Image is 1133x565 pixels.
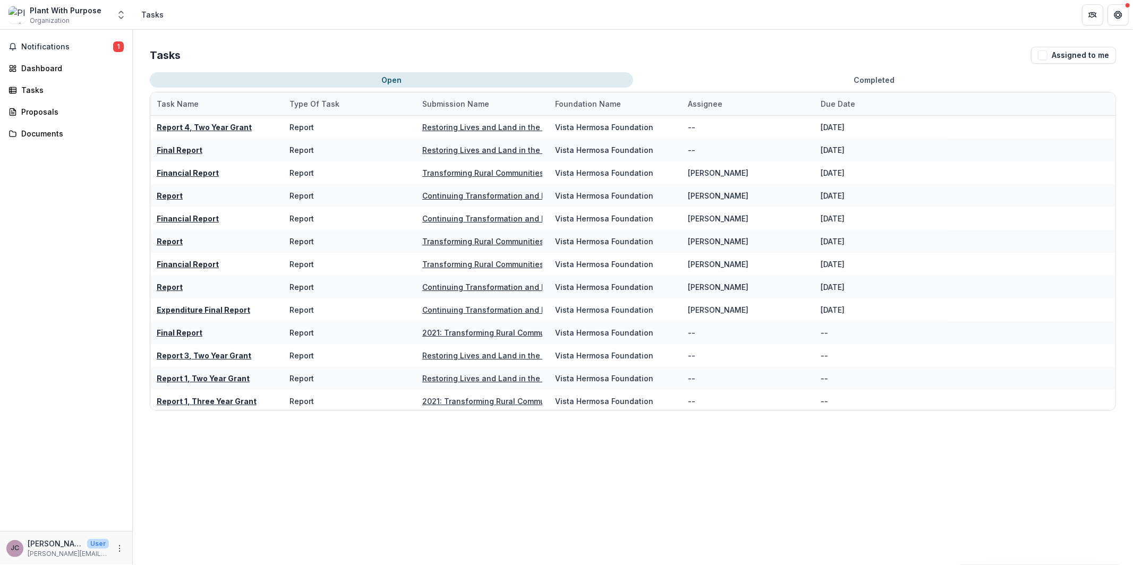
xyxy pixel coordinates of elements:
h2: Tasks [150,49,181,62]
div: Due Date [814,98,862,109]
div: Dashboard [21,63,120,74]
a: Continuing Transformation and Peacebuilding in the [GEOGRAPHIC_DATA] Border Region - Plant With P... [422,191,830,200]
a: Report 1, Two Year Grant [157,374,250,383]
a: Continuing Transformation and Peacebuilding in the [GEOGRAPHIC_DATA] Border Region - Plant With P... [422,282,830,292]
a: Proposals [4,103,128,121]
div: Vista Hermosa Foundation [555,350,653,361]
span: Organization [30,16,70,25]
div: Foundation Name [549,92,681,115]
div: Submission Name [416,98,496,109]
div: -- [688,327,695,338]
a: Continuing Transformation and Peacebuilding in the [GEOGRAPHIC_DATA] Border Region - Plant With P... [422,305,830,314]
div: Vista Hermosa Foundation [555,304,653,315]
div: [DATE] [821,167,845,178]
div: Vista Hermosa Foundation [555,122,653,133]
div: Report [289,236,314,247]
a: Report [157,191,183,200]
u: Report 1, Three Year Grant [157,397,257,406]
div: Report [289,396,314,407]
div: Report [289,213,314,224]
div: -- [821,373,828,384]
div: Report [289,122,314,133]
div: Vista Hermosa Foundation [555,144,653,156]
div: Assignee [681,98,729,109]
div: Tasks [21,84,120,96]
div: Report [289,327,314,338]
div: Assignee [681,92,814,115]
span: 1 [113,41,124,52]
div: [PERSON_NAME] [688,304,748,315]
div: Report [289,350,314,361]
div: [DATE] [821,236,845,247]
div: Vista Hermosa Foundation [555,396,653,407]
a: 2021: Transforming Rural Communities in [GEOGRAPHIC_DATA] - Plant With Purpose [422,397,731,406]
div: Task Name [150,92,283,115]
div: Vista Hermosa Foundation [555,259,653,270]
div: [DATE] [821,122,845,133]
div: [DATE] [821,259,845,270]
a: Transforming Rural Communities in [GEOGRAPHIC_DATA] - Plant With Purpose [422,260,710,269]
u: Financial Report [157,260,219,269]
div: [DATE] [821,281,845,293]
div: Vista Hermosa Foundation [555,213,653,224]
div: Submission Name [416,92,549,115]
a: Report 4, Two Year Grant [157,123,252,132]
button: Open entity switcher [114,4,129,25]
div: Foundation Name [549,98,627,109]
div: -- [821,350,828,361]
a: Transforming Rural Communities in [GEOGRAPHIC_DATA] - Plant With Purpose [422,168,710,177]
a: Transforming Rural Communities in [GEOGRAPHIC_DATA] - Plant With Purpose [422,237,710,246]
u: Financial Report [157,168,219,177]
a: Report [157,282,183,292]
div: Report [289,281,314,293]
a: Restoring Lives and Land in the [GEOGRAPHIC_DATA] Border Region - Plant With Purpose [422,374,752,383]
div: Documents [21,128,120,139]
div: [PERSON_NAME] [688,167,748,178]
div: Report [289,373,314,384]
div: Type of Task [283,98,346,109]
button: More [113,542,126,555]
span: Notifications [21,42,113,52]
img: Plant With Purpose [8,6,25,23]
a: Restoring Lives and Land in the [GEOGRAPHIC_DATA] Border Region - Plant With Purpose [422,351,752,360]
a: Tasks [4,81,128,99]
a: Report 3, Two Year Grant [157,351,251,360]
u: Report [157,237,183,246]
div: [PERSON_NAME] [688,190,748,201]
u: Continuing Transformation and Peacebuilding in the [GEOGRAPHIC_DATA] Border Region - Plant With P... [422,214,830,223]
a: Expenditure Final Report [157,305,250,314]
a: Final Report [157,328,202,337]
div: Vista Hermosa Foundation [555,373,653,384]
div: Report [289,190,314,201]
div: [DATE] [821,213,845,224]
a: Dashboard [4,59,128,77]
a: Final Report [157,145,202,155]
div: Vista Hermosa Foundation [555,167,653,178]
div: Due Date [814,92,947,115]
button: Partners [1082,4,1103,25]
div: Report [289,259,314,270]
div: [DATE] [821,190,845,201]
div: Vista Hermosa Foundation [555,281,653,293]
div: -- [688,144,695,156]
a: Financial Report [157,214,219,223]
button: Get Help [1108,4,1129,25]
div: Vista Hermosa Foundation [555,190,653,201]
u: 2021: Transforming Rural Communities in [GEOGRAPHIC_DATA] - Plant With Purpose [422,328,731,337]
